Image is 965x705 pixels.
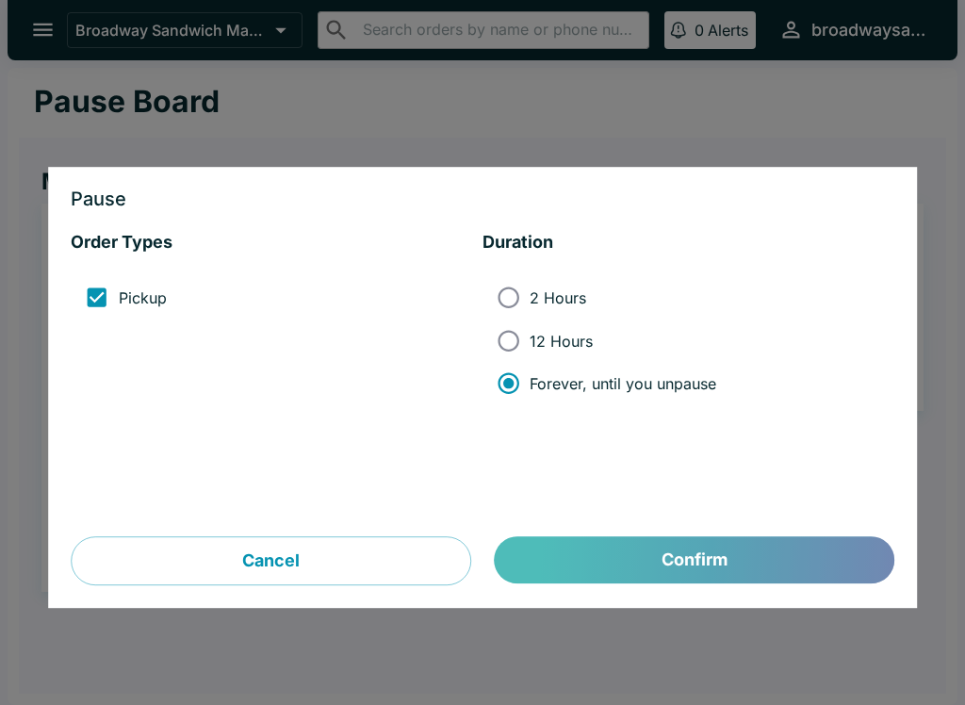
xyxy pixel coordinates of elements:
h5: Order Types [71,232,482,254]
span: Pickup [119,288,167,307]
span: 12 Hours [530,332,593,351]
span: Forever, until you unpause [530,374,716,393]
button: Confirm [495,537,894,584]
h3: Pause [71,190,894,209]
button: Cancel [71,537,471,586]
h5: Duration [482,232,894,254]
span: 2 Hours [530,288,586,307]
